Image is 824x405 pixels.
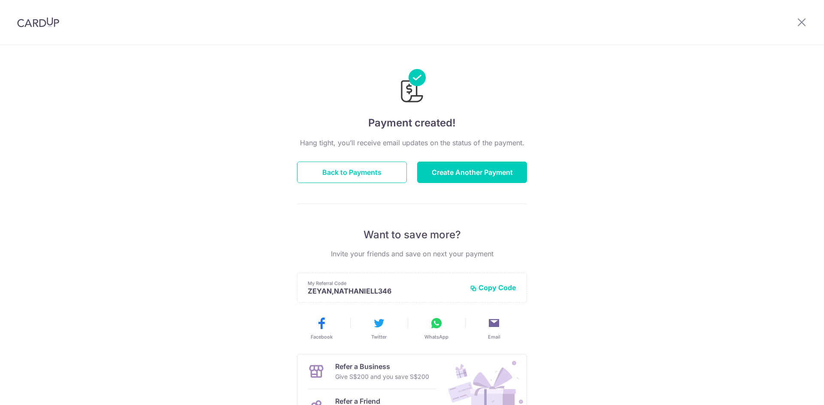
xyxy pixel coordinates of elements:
button: Copy Code [470,283,516,292]
span: Facebook [311,333,333,340]
span: WhatsApp [424,333,448,340]
p: My Referral Code [308,280,463,287]
h4: Payment created! [297,115,527,131]
p: Refer a Business [335,361,429,372]
button: Twitter [354,316,404,340]
span: Twitter [371,333,387,340]
img: CardUp [17,17,59,27]
p: Want to save more? [297,228,527,242]
p: Give S$200 and you save S$200 [335,372,429,382]
button: Back to Payments [297,162,407,183]
button: Facebook [296,316,347,340]
button: WhatsApp [411,316,462,340]
img: Payments [398,69,426,105]
p: Hang tight, you’ll receive email updates on the status of the payment. [297,138,527,148]
span: Email [488,333,500,340]
p: Invite your friends and save on next your payment [297,249,527,259]
button: Create Another Payment [417,162,527,183]
p: ZEYAN,NATHANIELL346 [308,287,463,295]
button: Email [469,316,519,340]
